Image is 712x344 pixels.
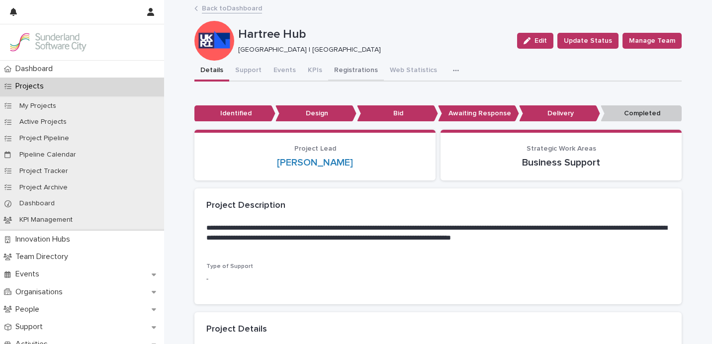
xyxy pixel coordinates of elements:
[11,64,61,74] p: Dashboard
[229,61,267,82] button: Support
[206,200,285,211] h2: Project Description
[11,199,63,208] p: Dashboard
[11,252,76,261] p: Team Directory
[527,145,596,152] span: Strategic Work Areas
[194,105,275,122] p: Identified
[557,33,619,49] button: Update Status
[11,151,84,159] p: Pipeline Calendar
[238,27,509,42] p: Hartree Hub
[302,61,328,82] button: KPIs
[11,118,75,126] p: Active Projects
[11,102,64,110] p: My Projects
[438,105,519,122] p: Awaiting Response
[11,305,47,314] p: People
[519,105,600,122] p: Delivery
[629,36,675,46] span: Manage Team
[328,61,384,82] button: Registrations
[238,46,505,54] p: [GEOGRAPHIC_DATA] | [GEOGRAPHIC_DATA]
[534,37,547,44] span: Edit
[11,183,76,192] p: Project Archive
[564,36,612,46] span: Update Status
[206,274,670,284] p: -
[294,145,336,152] span: Project Lead
[206,324,267,335] h2: Project Details
[11,216,81,224] p: KPI Management
[206,263,253,269] span: Type of Support
[623,33,682,49] button: Manage Team
[202,2,262,13] a: Back toDashboard
[194,61,229,82] button: Details
[8,32,88,52] img: Kay6KQejSz2FjblR6DWv
[11,287,71,297] p: Organisations
[601,105,682,122] p: Completed
[267,61,302,82] button: Events
[11,82,52,91] p: Projects
[11,269,47,279] p: Events
[11,134,77,143] p: Project Pipeline
[11,167,76,175] p: Project Tracker
[384,61,443,82] button: Web Statistics
[11,235,78,244] p: Innovation Hubs
[517,33,553,49] button: Edit
[277,157,353,169] a: [PERSON_NAME]
[11,322,51,332] p: Support
[275,105,356,122] p: Design
[357,105,438,122] p: Bid
[452,157,670,169] p: Business Support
